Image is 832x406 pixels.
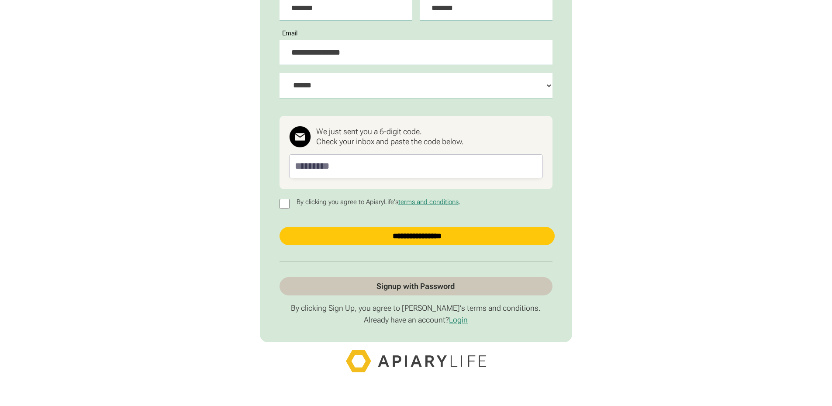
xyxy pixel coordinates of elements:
[280,303,552,313] p: By clicking Sign Up, you agree to [PERSON_NAME]’s terms and conditions.
[398,198,459,206] a: terms and conditions
[280,277,552,295] a: Signup with Password
[316,127,464,146] div: We just sent you a 6-digit code. Check your inbox and paste the code below.
[280,30,301,37] label: Email
[280,315,552,325] p: Already have an account?
[293,198,464,206] p: By clicking you agree to ApiaryLife's .
[449,315,468,324] a: Login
